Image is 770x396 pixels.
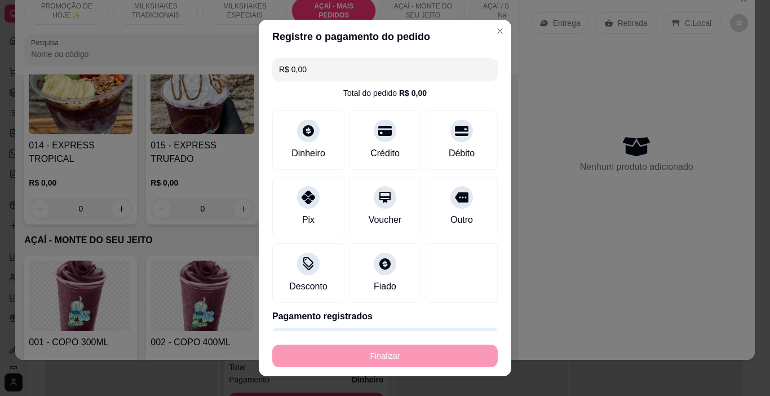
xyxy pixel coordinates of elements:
[291,147,325,160] div: Dinheiro
[289,280,328,293] div: Desconto
[279,58,491,81] input: Ex.: hambúrguer de cordeiro
[399,87,427,99] div: R$ 0,00
[374,280,396,293] div: Fiado
[450,213,473,227] div: Outro
[370,147,400,160] div: Crédito
[369,213,402,227] div: Voucher
[272,310,498,323] p: Pagamento registrados
[343,87,427,99] div: Total do pedido
[302,213,315,227] div: Pix
[491,22,509,40] button: Close
[259,20,511,54] header: Registre o pagamento do pedido
[449,147,475,160] div: Débito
